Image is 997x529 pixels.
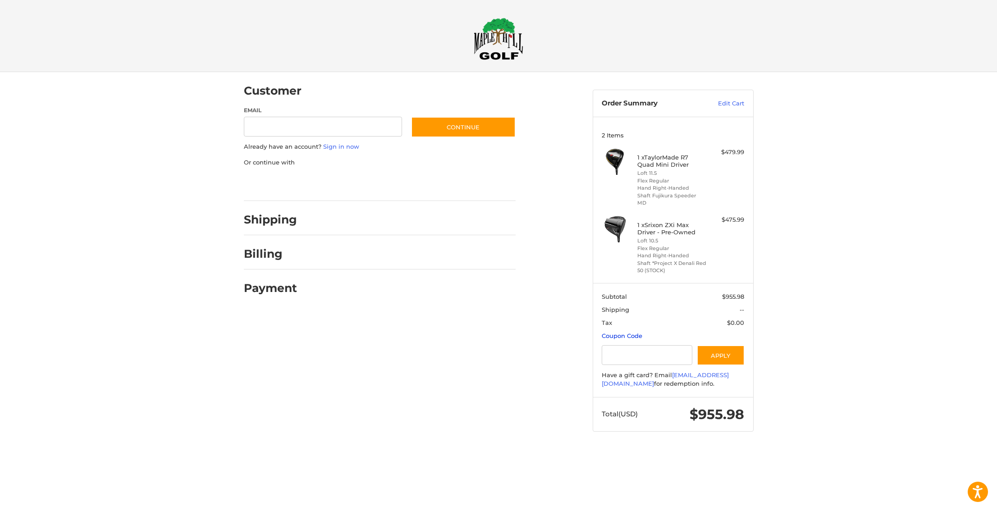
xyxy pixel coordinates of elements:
li: Hand Right-Handed [637,184,706,192]
h2: Payment [244,281,297,295]
h4: 1 x Srixon ZXi Max Driver - Pre-Owned [637,221,706,236]
p: Or continue with [244,158,516,167]
input: Gift Certificate or Coupon Code [602,345,692,365]
button: Apply [697,345,745,365]
li: Shaft Fujikura Speeder MD [637,192,706,207]
h3: Order Summary [602,99,699,108]
h4: 1 x TaylorMade R7 Quad Mini Driver [637,154,706,169]
a: Edit Cart [699,99,744,108]
div: $475.99 [709,215,744,224]
h2: Billing [244,247,297,261]
h2: Customer [244,84,302,98]
a: Coupon Code [602,332,642,339]
p: Already have an account? [244,142,516,151]
h3: 2 Items [602,132,744,139]
div: Have a gift card? Email for redemption info. [602,371,744,388]
label: Email [244,106,402,114]
h2: Shipping [244,213,297,227]
span: Tax [602,319,612,326]
span: $955.98 [722,293,744,300]
li: Loft 10.5 [637,237,706,245]
button: Continue [411,117,516,137]
iframe: PayPal-paylater [317,176,385,192]
span: $0.00 [727,319,744,326]
iframe: PayPal-paypal [241,176,308,192]
li: Flex Regular [637,177,706,185]
span: Shipping [602,306,629,313]
li: Hand Right-Handed [637,252,706,260]
div: $479.99 [709,148,744,157]
span: $955.98 [690,406,744,423]
span: Subtotal [602,293,627,300]
iframe: PayPal-venmo [393,176,461,192]
span: -- [740,306,744,313]
li: Loft 11.5 [637,169,706,177]
li: Flex Regular [637,245,706,252]
li: Shaft *Project X Denali Red 50 (STOCK) [637,260,706,274]
span: Total (USD) [602,410,638,418]
img: Maple Hill Golf [474,18,523,60]
a: Sign in now [323,143,359,150]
